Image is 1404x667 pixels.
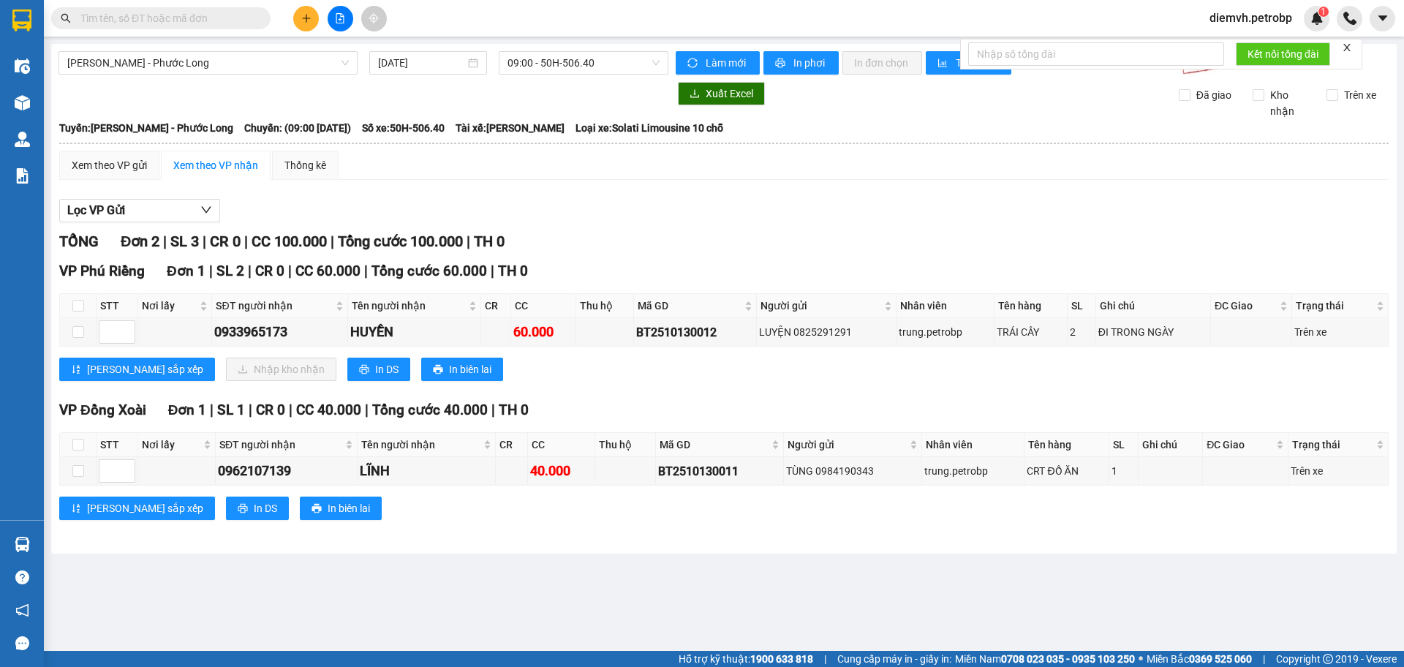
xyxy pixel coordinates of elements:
span: Miền Bắc [1147,651,1252,667]
span: | [209,263,213,279]
div: LUYỆN 0825291291 [759,324,894,340]
th: CC [511,294,576,318]
th: CR [496,433,527,457]
span: Đơn 2 [121,233,159,250]
span: message [15,636,29,650]
button: sort-ascending[PERSON_NAME] sắp xếp [59,358,215,381]
span: printer [433,364,443,376]
span: CC 40.000 [296,402,361,418]
img: warehouse-icon [15,59,30,74]
button: printerIn biên lai [300,497,382,520]
div: TÙNG 0984190343 [786,463,919,479]
span: In DS [375,361,399,377]
span: plus [301,13,312,23]
button: In đơn chọn [842,51,922,75]
th: STT [97,294,138,318]
span: Trên xe [1338,87,1382,103]
sup: 1 [1318,7,1329,17]
span: | [331,233,334,250]
td: BT2510130011 [656,457,783,486]
span: | [824,651,826,667]
th: Thu hộ [595,433,657,457]
div: 40.000 [530,461,592,481]
span: CC 60.000 [295,263,361,279]
img: solution-icon [15,168,30,184]
span: Nơi lấy [142,437,200,453]
button: downloadNhập kho nhận [226,358,336,381]
span: | [491,263,494,279]
span: CR 0 [255,263,284,279]
span: | [248,263,252,279]
span: SL 2 [216,263,244,279]
button: printerIn phơi [763,51,839,75]
span: In phơi [793,55,827,71]
div: LĨNH [360,461,493,481]
span: Trạng thái [1292,437,1373,453]
span: CR 0 [210,233,241,250]
td: 0933965173 [212,318,348,347]
span: Người gửi [788,437,907,453]
th: SL [1109,433,1139,457]
th: CC [528,433,595,457]
th: Ghi chú [1096,294,1211,318]
span: caret-down [1376,12,1389,25]
span: VP Đồng Xoài [59,402,146,418]
button: bar-chartThống kê [926,51,1011,75]
strong: 0708 023 035 - 0935 103 250 [1001,653,1135,665]
div: Xem theo VP nhận [173,157,258,173]
div: trung.petrobp [899,324,992,340]
span: question-circle [15,570,29,584]
span: down [200,204,212,216]
span: Đã giao [1190,87,1237,103]
div: 2 [1070,324,1093,340]
span: | [210,402,214,418]
span: SĐT người nhận [216,298,333,314]
span: TH 0 [474,233,505,250]
th: CR [481,294,511,318]
span: printer [775,58,788,69]
td: 0962107139 [216,457,358,486]
img: warehouse-icon [15,132,30,147]
span: | [203,233,206,250]
th: STT [97,433,138,457]
span: In biên lai [328,500,370,516]
strong: 0369 525 060 [1189,653,1252,665]
button: printerIn biên lai [421,358,503,381]
span: TỔNG [59,233,99,250]
span: Mã GD [660,437,768,453]
span: In DS [254,500,277,516]
span: Mã GD [638,298,741,314]
span: Miền Nam [955,651,1135,667]
div: TRÁI CÂY [997,324,1065,340]
div: 0962107139 [218,461,355,481]
span: | [289,402,292,418]
span: TH 0 [498,263,528,279]
div: 1 [1111,463,1136,479]
b: Tuyến: [PERSON_NAME] - Phước Long [59,122,233,134]
span: Xuất Excel [706,86,753,102]
span: Người gửi [760,298,881,314]
span: bar-chart [937,58,950,69]
th: SL [1068,294,1096,318]
span: Hỗ trợ kỹ thuật: [679,651,813,667]
span: | [491,402,495,418]
span: file-add [335,13,345,23]
th: Tên hàng [994,294,1068,318]
div: CRT ĐỒ ĂN [1027,463,1106,479]
button: printerIn DS [226,497,289,520]
span: 09:00 - 50H-506.40 [507,52,660,74]
th: Nhân viên [897,294,994,318]
span: Lọc VP Gửi [67,201,125,219]
div: Trên xe [1294,324,1385,340]
span: sync [687,58,700,69]
span: | [1263,651,1265,667]
span: Số xe: 50H-506.40 [362,120,445,136]
td: HUYỀN [348,318,480,347]
span: | [365,402,369,418]
span: copyright [1323,654,1333,664]
span: | [364,263,368,279]
span: CR 0 [256,402,285,418]
span: printer [238,503,248,515]
span: download [690,88,700,100]
div: BT2510130011 [658,462,780,481]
